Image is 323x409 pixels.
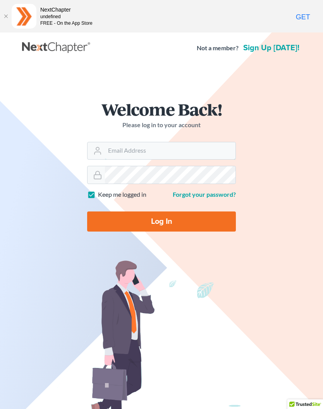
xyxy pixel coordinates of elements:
[197,44,239,53] strong: Not a member?
[287,12,319,22] a: GET
[296,13,310,21] span: GET
[242,44,301,52] a: Sign up [DATE]!
[98,190,146,199] label: Keep me logged in
[87,211,236,232] input: Log In
[87,121,236,130] p: Please log in to your account
[40,20,93,27] div: FREE - On the App Store
[40,6,93,14] div: NextChapter
[105,142,235,159] input: Email Address
[40,14,93,20] div: undefined
[173,191,236,198] a: Forgot your password?
[87,101,236,118] h1: Welcome Back!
